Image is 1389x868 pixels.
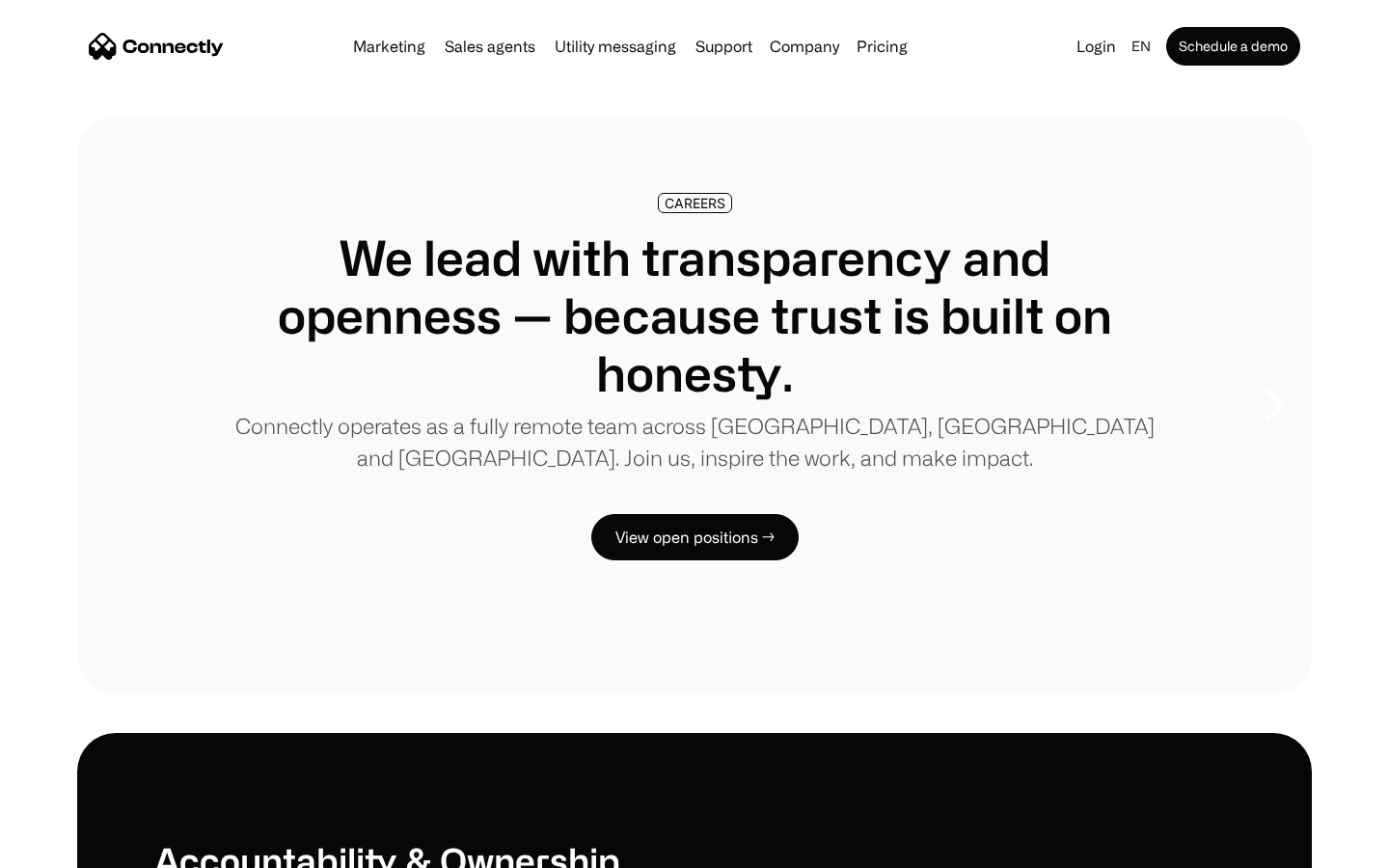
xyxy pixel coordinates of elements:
div: Company [764,33,845,60]
a: Schedule a demo [1166,27,1300,66]
div: next slide [1235,309,1312,502]
div: 1 of 8 [77,116,1312,694]
ul: Language list [39,834,116,861]
a: View open positions → [591,514,799,560]
div: Company [770,33,839,60]
a: Marketing [345,39,433,54]
h1: We lead with transparency and openness — because trust is built on honesty. [231,229,1157,402]
a: Login [1069,33,1124,60]
a: home [89,32,224,61]
div: en [1131,33,1151,60]
a: Sales agents [437,39,543,54]
a: Support [688,39,760,54]
p: Connectly operates as a fully remote team across [GEOGRAPHIC_DATA], [GEOGRAPHIC_DATA] and [GEOGRA... [231,410,1157,474]
div: CAREERS [665,196,725,210]
div: en [1124,33,1162,60]
aside: Language selected: English [19,832,116,861]
div: carousel [77,116,1312,694]
a: Pricing [849,39,915,54]
a: Utility messaging [547,39,684,54]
